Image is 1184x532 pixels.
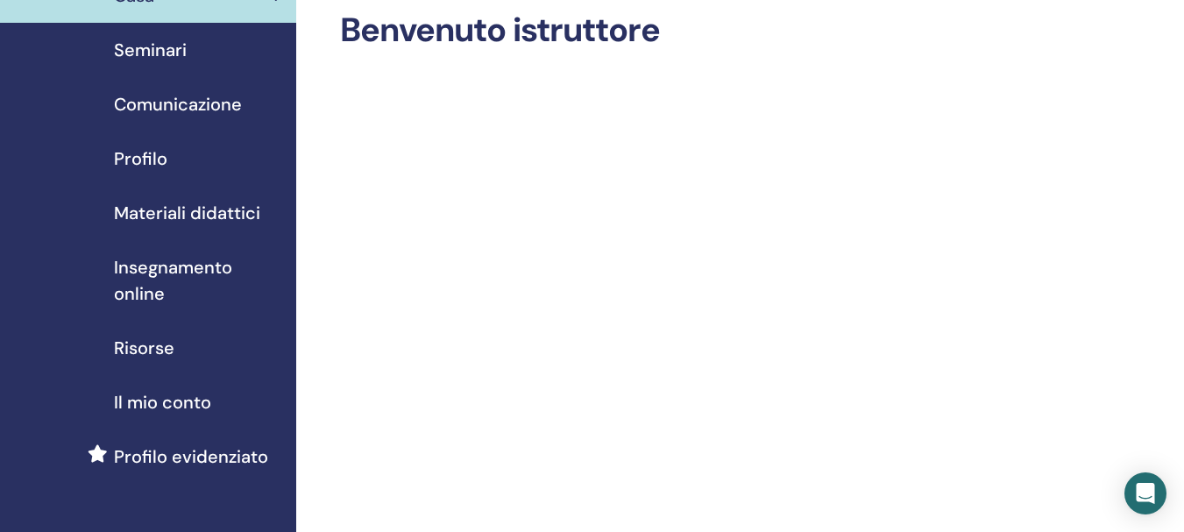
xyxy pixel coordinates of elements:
font: Profilo [114,147,167,170]
font: Benvenuto istruttore [340,8,660,52]
font: Risorse [114,337,174,359]
font: Il mio conto [114,391,211,414]
font: Comunicazione [114,93,242,116]
font: Materiali didattici [114,202,260,224]
font: Profilo evidenziato [114,445,268,468]
font: Insegnamento online [114,256,232,305]
font: Seminari [114,39,187,61]
div: Apri Intercom Messenger [1124,472,1166,514]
